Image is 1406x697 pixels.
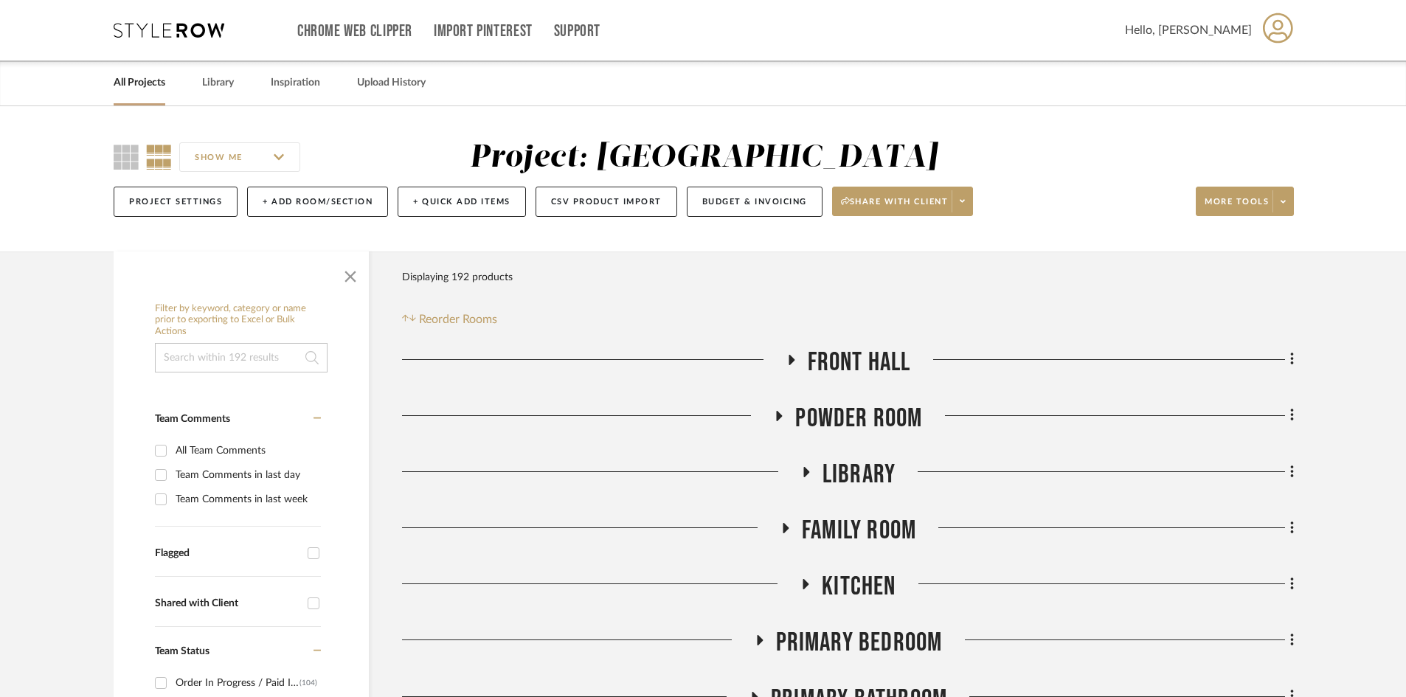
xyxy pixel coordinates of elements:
a: Support [554,25,600,38]
button: Share with client [832,187,974,216]
div: Flagged [155,547,300,560]
span: Team Comments [155,414,230,424]
div: All Team Comments [176,439,317,462]
div: (104) [299,671,317,695]
button: + Quick Add Items [398,187,526,217]
span: Primary Bedroom [776,627,943,659]
span: Library [823,459,896,490]
span: Reorder Rooms [419,311,497,328]
span: Share with client [841,196,949,218]
a: Upload History [357,73,426,93]
a: Chrome Web Clipper [297,25,412,38]
span: Family Room [802,515,916,547]
div: Displaying 192 products [402,263,513,292]
div: Shared with Client [155,597,300,610]
input: Search within 192 results [155,343,328,372]
a: Import Pinterest [434,25,533,38]
div: Order In Progress / Paid In Full w/ Freight, No Balance due [176,671,299,695]
span: Kitchen [822,571,896,603]
a: All Projects [114,73,165,93]
button: CSV Product Import [536,187,677,217]
div: Team Comments in last day [176,463,317,487]
button: Close [336,259,365,288]
span: More tools [1205,196,1269,218]
button: Reorder Rooms [402,311,497,328]
h6: Filter by keyword, category or name prior to exporting to Excel or Bulk Actions [155,303,328,338]
button: + Add Room/Section [247,187,388,217]
a: Inspiration [271,73,320,93]
span: Powder Room [795,403,922,434]
div: Project: [GEOGRAPHIC_DATA] [470,142,938,173]
span: Hello, [PERSON_NAME] [1125,21,1252,39]
button: Project Settings [114,187,238,217]
span: FRONT HALL [808,347,911,378]
a: Library [202,73,234,93]
button: Budget & Invoicing [687,187,823,217]
span: Team Status [155,646,209,656]
div: Team Comments in last week [176,488,317,511]
button: More tools [1196,187,1294,216]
